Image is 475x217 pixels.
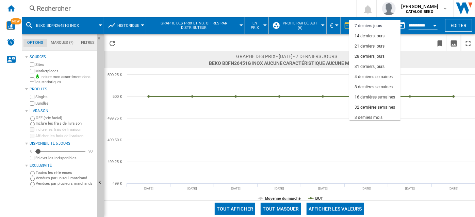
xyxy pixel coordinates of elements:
[355,105,395,110] div: 32 dernières semaines
[355,54,384,59] div: 28 derniers jours
[355,115,382,121] div: 3 derniers mois
[355,23,382,29] div: 7 derniers jours
[355,74,393,80] div: 4 dernières semaines
[355,94,395,100] div: 16 dernières semaines
[355,43,384,49] div: 21 derniers jours
[355,33,384,39] div: 14 derniers jours
[355,84,393,90] div: 8 dernières semaines
[355,64,384,70] div: 31 derniers jours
